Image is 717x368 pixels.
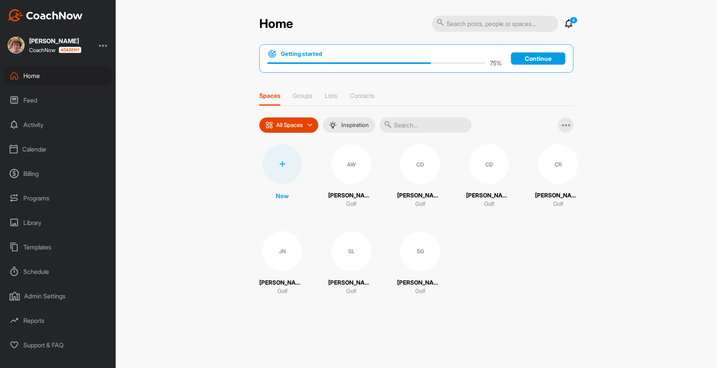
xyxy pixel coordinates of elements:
div: CoachNow [29,47,81,53]
div: Templates [4,238,112,257]
p: [PERSON_NAME] [535,191,581,200]
div: SL [331,231,371,271]
p: [PERSON_NAME] [397,191,443,200]
a: CD[PERSON_NAME]Golf [466,144,512,208]
p: 75 % [490,59,502,68]
p: [PERSON_NAME] [466,191,512,200]
div: CD [400,144,440,184]
div: AW [331,144,371,184]
img: CoachNow acadmey [59,47,81,53]
a: CD[PERSON_NAME]Golf [397,144,443,208]
p: Golf [346,200,357,208]
div: Library [4,213,112,232]
div: Activity [4,115,112,134]
div: Admin Settings [4,287,112,306]
p: Lists [325,92,337,99]
a: CR[PERSON_NAME]Golf [535,144,581,208]
h1: Getting started [281,50,322,58]
div: CD [469,144,509,184]
div: Calendar [4,140,112,159]
img: CoachNow [8,9,83,21]
img: icon [265,121,273,129]
p: All Spaces [276,122,303,128]
img: square_c3c7daa34609636282377e0ed83a5c63.jpg [8,37,25,54]
a: SL[PERSON_NAME]Golf [328,231,374,296]
p: 4 [570,17,578,24]
div: Home [4,66,112,85]
p: [PERSON_NAME] [397,278,443,287]
p: Inspiration [341,122,369,128]
input: Search... [380,117,471,133]
p: Golf [553,200,563,208]
div: Programs [4,189,112,208]
div: [PERSON_NAME] [29,38,81,44]
p: Spaces [259,92,280,99]
a: AW[PERSON_NAME]Golf [328,144,374,208]
a: Continue [511,52,565,65]
p: [PERSON_NAME] [328,278,374,287]
div: SG [400,231,440,271]
div: Support & FAQ [4,335,112,355]
a: SG[PERSON_NAME]Golf [397,231,443,296]
a: JN[PERSON_NAME]Golf [259,231,305,296]
div: Schedule [4,262,112,281]
img: menuIcon [329,121,337,129]
p: Contacts [350,92,375,99]
p: Golf [415,287,426,296]
p: Golf [346,287,357,296]
div: Reports [4,311,112,330]
p: Golf [277,287,288,296]
div: Feed [4,91,112,110]
img: bullseye [267,49,277,59]
p: [PERSON_NAME] [328,191,374,200]
div: Billing [4,164,112,183]
p: New [276,191,289,200]
p: Golf [484,200,494,208]
p: Golf [415,200,426,208]
h2: Home [259,16,293,31]
p: [PERSON_NAME] [259,278,305,287]
div: CR [538,144,578,184]
div: JN [262,231,302,271]
input: Search posts, people or spaces... [432,16,558,32]
p: Groups [293,92,313,99]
